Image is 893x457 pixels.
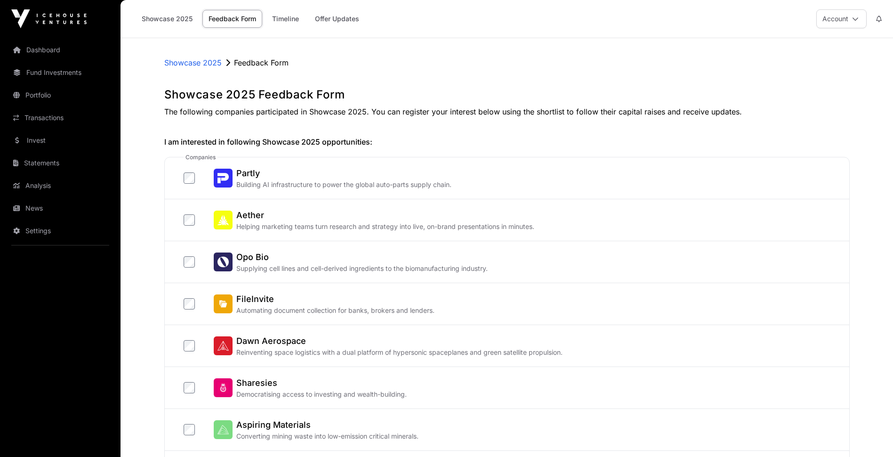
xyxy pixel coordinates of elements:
p: Converting mining waste into low-emission critical minerals. [236,432,418,441]
h2: FileInvite [236,293,434,306]
input: PartlyPartlyBuilding AI infrastructure to power the global auto-parts supply chain. [184,172,195,184]
h2: Partly [236,167,451,180]
h2: Sharesies [236,376,407,390]
h2: Dawn Aerospace [236,335,563,348]
a: Settings [8,220,113,241]
img: Partly [214,169,233,188]
p: Helping marketing teams turn research and strategy into live, on-brand presentations in minutes. [236,222,534,231]
h2: Aspiring Materials [236,418,418,432]
a: Portfolio [8,85,113,106]
img: Opo Bio [214,253,233,271]
a: Invest [8,130,113,151]
input: FileInviteFileInviteAutomating document collection for banks, brokers and lenders. [184,298,195,310]
img: Dawn Aerospace [214,336,233,355]
input: Dawn AerospaceDawn AerospaceReinventing space logistics with a dual platform of hypersonic spacep... [184,340,195,351]
p: Feedback Form [234,57,289,68]
p: Democratising access to investing and wealth-building. [236,390,407,399]
h1: Showcase 2025 Feedback Form [164,87,850,102]
input: Opo BioOpo BioSupplying cell lines and cell-derived ingredients to the biomanufacturing industry. [184,256,195,268]
img: FileInvite [214,294,233,313]
a: Statements [8,153,113,173]
img: Aether [214,211,233,229]
img: Icehouse Ventures Logo [11,9,87,28]
a: Timeline [266,10,305,28]
input: AetherAetherHelping marketing teams turn research and strategy into live, on-brand presentations ... [184,214,195,226]
p: Supplying cell lines and cell-derived ingredients to the biomanufacturing industry. [236,264,488,273]
a: Showcase 2025 [136,10,199,28]
a: Showcase 2025 [164,57,222,68]
a: Analysis [8,175,113,196]
a: Dashboard [8,40,113,60]
span: companies [184,154,217,161]
p: Building AI infrastructure to power the global auto-parts supply chain. [236,180,451,189]
input: Aspiring MaterialsAspiring MaterialsConverting mining waste into low-emission critical minerals. [184,424,195,435]
a: Offer Updates [309,10,365,28]
p: The following companies participated in Showcase 2025. You can register your interest below using... [164,106,850,117]
h2: I am interested in following Showcase 2025 opportunities: [164,136,850,147]
input: SharesiesSharesiesDemocratising access to investing and wealth-building. [184,382,195,393]
img: Aspiring Materials [214,420,233,439]
img: Sharesies [214,378,233,397]
a: News [8,198,113,219]
h2: Opo Bio [236,251,488,264]
a: Fund Investments [8,62,113,83]
a: Feedback Form [202,10,262,28]
button: Account [816,9,867,28]
h2: Aether [236,209,534,222]
p: Automating document collection for banks, brokers and lenders. [236,306,434,315]
a: Transactions [8,107,113,128]
p: Reinventing space logistics with a dual platform of hypersonic spaceplanes and green satellite pr... [236,348,563,357]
